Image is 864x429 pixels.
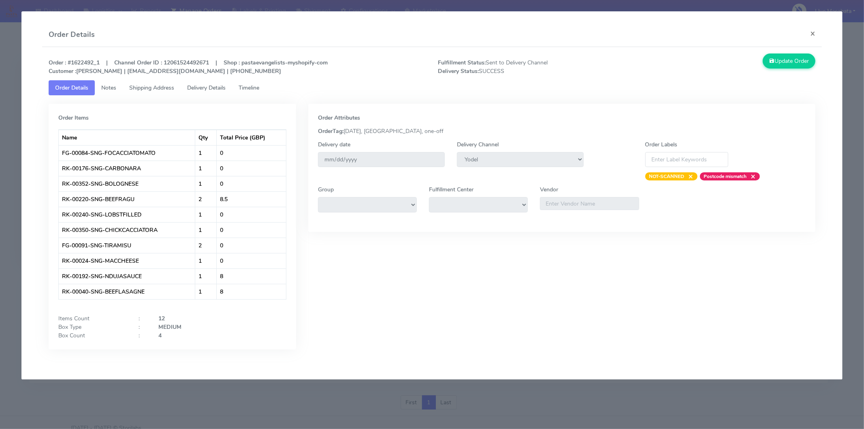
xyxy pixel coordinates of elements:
[59,161,195,176] td: RK-00176-SNG-CARBONARA
[645,140,678,149] label: Order Labels
[132,314,152,323] div: :
[438,59,486,66] strong: Fulfillment Status:
[195,284,217,299] td: 1
[432,58,627,75] span: Sent to Delivery Channel SUCCESS
[59,284,195,299] td: RK-00040-SNG-BEEFLASAGNE
[217,253,286,268] td: 0
[239,84,259,92] span: Timeline
[195,130,217,145] th: Qty
[312,127,812,135] div: [DATE], [GEOGRAPHIC_DATA], one-off
[129,84,174,92] span: Shipping Address
[158,315,165,322] strong: 12
[59,207,195,222] td: RK-00240-SNG-LOBSTFILLED
[438,67,479,75] strong: Delivery Status:
[195,238,217,253] td: 2
[59,145,195,161] td: FG-00084-SNG-FOCACCIATOMATO
[649,173,685,180] strong: NOT-SCANNED
[645,152,729,167] input: Enter Label Keywords
[158,332,162,339] strong: 4
[59,176,195,191] td: RK-00352-SNG-BOLOGNESE
[195,207,217,222] td: 1
[217,222,286,238] td: 0
[59,222,195,238] td: RK-00350-SNG-CHICKCACCIATORA
[195,176,217,191] td: 1
[318,140,350,149] label: Delivery date
[49,67,76,75] strong: Customer :
[763,54,815,69] button: Update Order
[217,161,286,176] td: 0
[55,84,88,92] span: Order Details
[685,172,693,180] span: ×
[101,84,116,92] span: Notes
[704,173,747,180] strong: Postcode mismatch
[217,191,286,207] td: 8.5
[217,207,286,222] td: 0
[158,323,181,331] strong: MEDIUM
[195,191,217,207] td: 2
[318,114,360,122] strong: Order Attributes
[195,268,217,284] td: 1
[195,253,217,268] td: 1
[59,253,195,268] td: RK-00024-SNG-MACCHEESE
[429,185,474,194] label: Fulfillment Center
[217,176,286,191] td: 0
[132,323,152,331] div: :
[49,29,95,40] h4: Order Details
[747,172,756,180] span: ×
[540,197,639,210] input: Enter Vendor Name
[318,127,343,135] strong: OrderTag:
[540,185,558,194] label: Vendor
[58,114,89,122] strong: Order Items
[52,323,132,331] div: Box Type
[195,145,217,161] td: 1
[804,23,822,44] button: Close
[195,222,217,238] td: 1
[49,59,328,75] strong: Order : #1622492_1 | Channel Order ID : 12061524492671 | Shop : pastaevangelists-myshopify-com [P...
[217,238,286,253] td: 0
[52,331,132,340] div: Box Count
[49,80,815,95] ul: Tabs
[59,268,195,284] td: RK-00192-SNG-NDUJASAUCE
[195,161,217,176] td: 1
[217,268,286,284] td: 8
[59,130,195,145] th: Name
[217,130,286,145] th: Total Price (GBP)
[318,185,334,194] label: Group
[187,84,226,92] span: Delivery Details
[59,191,195,207] td: RK-00220-SNG-BEEFRAGU
[217,284,286,299] td: 8
[52,314,132,323] div: Items Count
[132,331,152,340] div: :
[217,145,286,161] td: 0
[457,140,499,149] label: Delivery Channel
[59,238,195,253] td: FG-00091-SNG-TIRAMISU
